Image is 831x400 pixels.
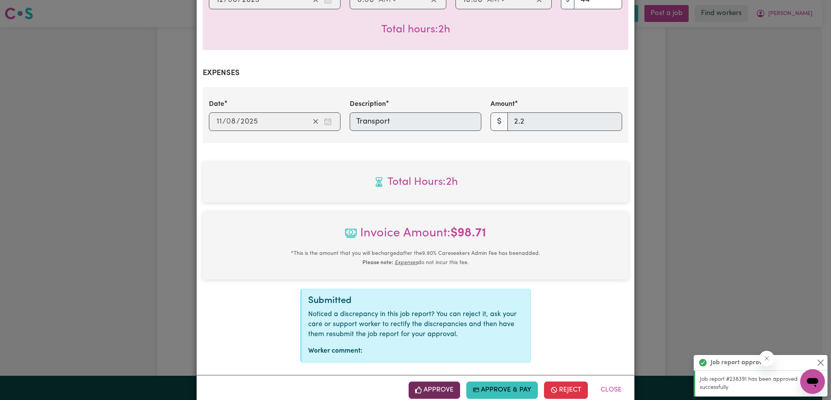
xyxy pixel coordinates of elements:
small: This is the amount that you will be charged after the 9.90 % Careseekers Admin Fee has been added... [291,251,540,266]
span: / [222,117,226,126]
iframe: Button to launch messaging window [800,369,825,394]
label: Amount [491,99,515,109]
u: Expenses [395,260,418,266]
button: Approve & Pay [466,382,538,398]
p: Job report #238391 has been approved successfully [700,375,823,392]
button: Approve [409,382,460,398]
b: $ 98.71 [451,227,486,239]
span: 0 [226,118,231,126]
p: Noticed a discrepancy in this job report? You can reject it, ask your care or support worker to r... [308,310,524,340]
label: Description [350,99,386,109]
b: Please note: [362,260,393,266]
label: Date [209,99,224,109]
input: ---- [240,116,258,127]
strong: Worker comment: [308,348,362,354]
strong: Job report approved [711,358,769,367]
input: -- [227,116,236,127]
input: -- [216,116,222,127]
h2: Expenses [203,69,628,78]
button: Clear date [310,116,322,127]
input: Transport [350,112,481,131]
span: Total hours worked: 2 hours [209,174,622,190]
button: Close [594,382,628,398]
span: Invoice Amount: [209,224,622,249]
button: Enter the date of expense [322,116,334,127]
span: / [236,117,240,126]
span: $ [491,112,508,131]
span: Total hours worked: 2 hours [381,24,450,35]
iframe: Close message [759,351,774,366]
span: Need any help? [5,5,47,12]
span: Submitted [308,296,352,305]
button: Reject [544,382,588,398]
